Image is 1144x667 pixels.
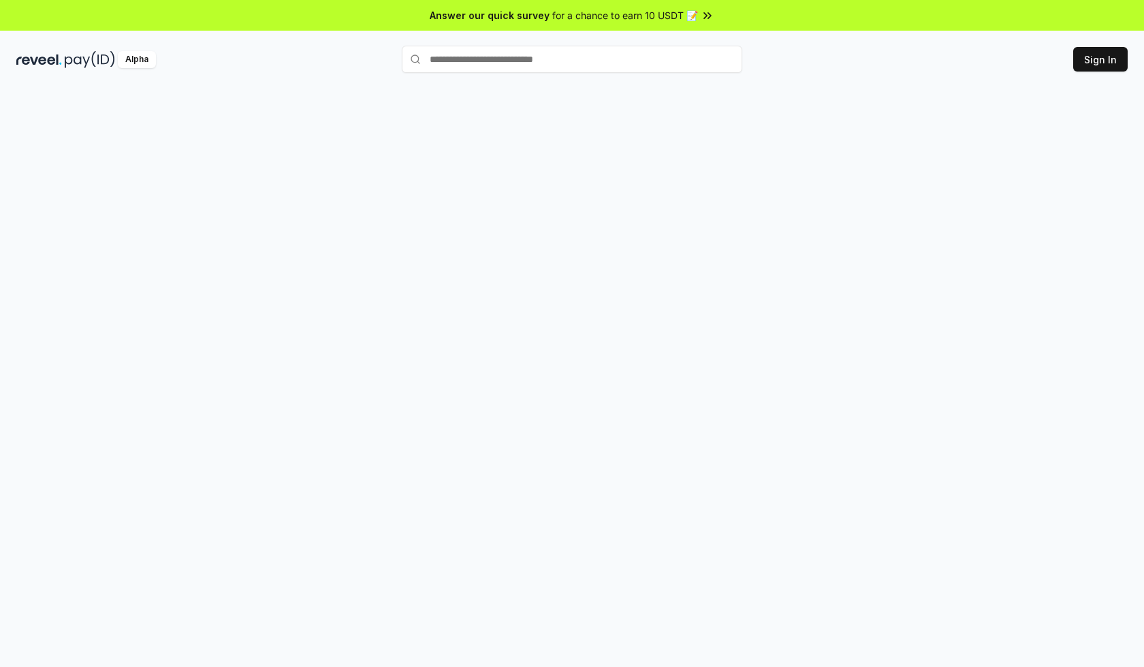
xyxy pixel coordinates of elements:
[65,51,115,68] img: pay_id
[430,8,550,22] span: Answer our quick survey
[118,51,156,68] div: Alpha
[1073,47,1128,72] button: Sign In
[16,51,62,68] img: reveel_dark
[552,8,698,22] span: for a chance to earn 10 USDT 📝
